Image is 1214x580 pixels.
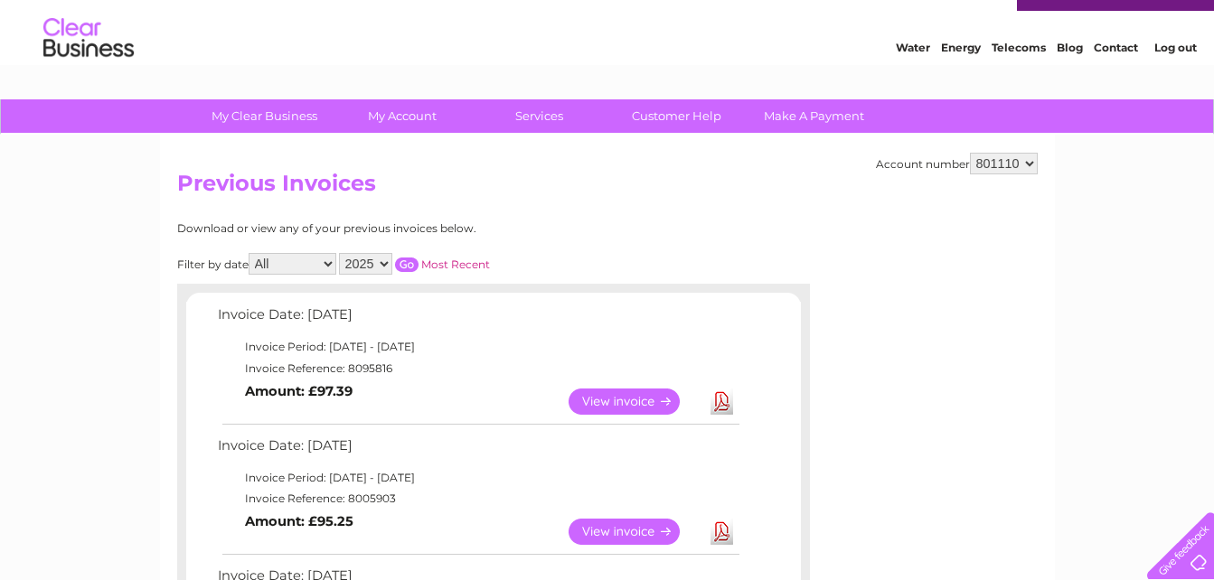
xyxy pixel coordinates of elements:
a: Most Recent [421,257,490,271]
a: My Clear Business [190,99,339,133]
b: Amount: £95.25 [245,513,353,529]
td: Invoice Reference: 8095816 [213,358,742,379]
img: logo.png [42,47,135,102]
a: Make A Payment [739,99,889,133]
a: Download [711,519,733,545]
a: Telecoms [992,77,1046,90]
a: Customer Help [602,99,751,133]
div: Download or view any of your previous invoices below. [177,222,652,235]
a: Blog [1057,77,1083,90]
a: View [569,519,701,545]
div: Clear Business is a trading name of Verastar Limited (registered in [GEOGRAPHIC_DATA] No. 3667643... [181,10,1035,88]
td: Invoice Period: [DATE] - [DATE] [213,467,742,489]
a: Energy [941,77,981,90]
td: Invoice Date: [DATE] [213,434,742,467]
b: Amount: £97.39 [245,383,353,399]
a: View [569,388,701,415]
a: Log out [1154,77,1197,90]
a: Download [711,388,733,415]
div: Filter by date [177,253,652,275]
div: Account number [876,153,1038,174]
a: Services [465,99,614,133]
a: My Account [327,99,476,133]
a: Water [896,77,930,90]
a: Contact [1094,77,1138,90]
td: Invoice Date: [DATE] [213,303,742,336]
h2: Previous Invoices [177,171,1038,205]
a: 0333 014 3131 [873,9,998,32]
td: Invoice Reference: 8005903 [213,488,742,510]
td: Invoice Period: [DATE] - [DATE] [213,336,742,358]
